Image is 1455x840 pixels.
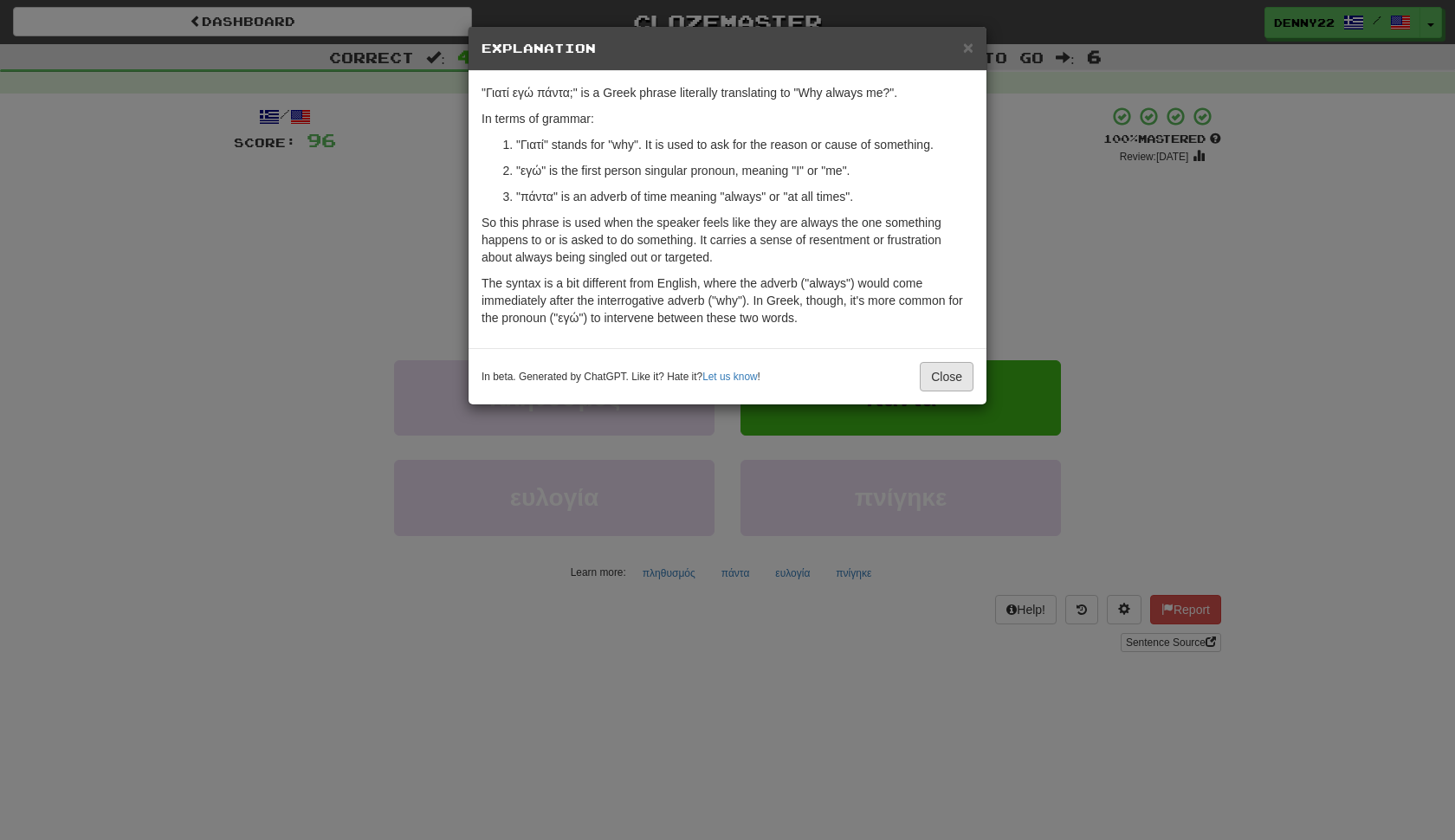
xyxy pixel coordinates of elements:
[920,362,973,391] button: Close
[963,38,973,56] button: Close
[516,162,973,179] p: "εγώ" is the first person singular pronoun, meaning "I" or "me".
[963,37,973,57] span: ×
[516,188,973,205] p: "πάντα" is an adverb of time meaning "always" or "at all times".
[702,371,757,383] a: Let us know
[482,214,973,266] p: So this phrase is used when the speaker feels like they are always the one something happens to o...
[482,40,973,57] h5: Explanation
[482,275,973,326] p: The syntax is a bit different from English, where the adverb ("always") would come immediately af...
[516,136,973,153] p: "Γιατί" stands for "why". It is used to ask for the reason or cause of something.
[482,84,973,101] p: "Γιατί εγώ πάντα;" is a Greek phrase literally translating to "Why always me?".
[482,370,760,384] small: In beta. Generated by ChatGPT. Like it? Hate it? !
[482,110,973,127] p: In terms of grammar:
